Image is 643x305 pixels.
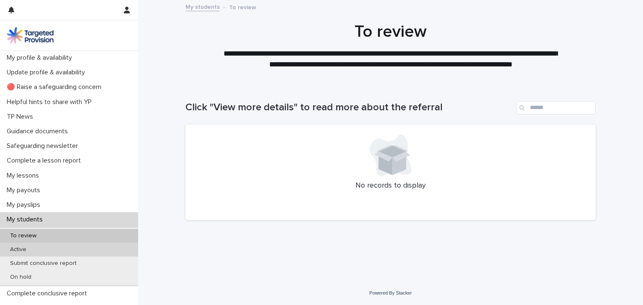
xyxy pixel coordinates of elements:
p: Helpful hints to share with YP [3,98,98,106]
p: Guidance documents [3,127,75,135]
p: 🔴 Raise a safeguarding concern [3,83,108,91]
p: On hold [3,274,38,281]
p: My students [3,216,49,224]
p: Complete conclusive report [3,290,94,297]
p: To review [3,232,43,239]
p: Active [3,246,33,253]
p: My payouts [3,186,47,194]
a: My students [185,2,220,11]
p: My profile & availability [3,54,79,62]
a: Powered By Stacker [369,290,412,295]
input: Search [516,101,596,114]
p: TP News [3,113,40,121]
h1: Click "View more details" to read more about the referral [185,102,513,114]
img: M5nRWzHhSzIhMunXDL62 [7,27,54,44]
p: To review [229,2,256,11]
p: Submit conclusive report [3,260,83,267]
p: Complete a lesson report [3,157,87,165]
h1: To review [185,22,596,42]
p: Safeguarding newsletter [3,142,85,150]
p: No records to display [195,181,586,191]
p: My lessons [3,172,46,180]
p: Update profile & availability [3,69,92,76]
p: My payslips [3,201,47,209]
